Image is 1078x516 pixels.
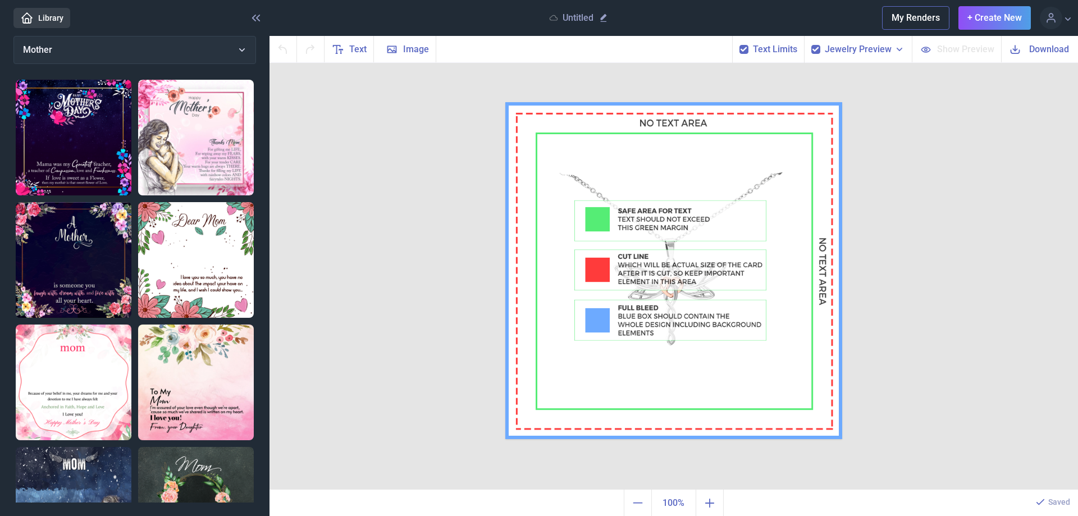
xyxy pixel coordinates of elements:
span: Mother [23,44,52,55]
button: Image [374,36,436,62]
img: Mom - I'm assured of your love [138,325,254,440]
span: Image [403,43,429,56]
button: Redo [297,36,325,62]
button: Actual size [651,490,696,516]
button: Text [325,36,374,62]
p: Untitled [563,12,593,24]
span: 100% [654,492,693,514]
button: Text Limits [753,43,797,56]
button: My Renders [882,6,949,30]
span: Download [1029,43,1069,56]
button: Undo [269,36,297,62]
button: Mother [13,36,256,64]
a: Library [13,8,70,28]
button: Zoom in [696,490,724,516]
img: Dear Mom I love you so much [138,202,254,318]
span: Jewelry Preview [825,43,892,56]
p: Saved [1048,496,1070,508]
img: Mama was my greatest teacher [16,80,131,195]
img: Message Card Mother day [16,325,131,440]
button: Jewelry Preview [825,43,905,56]
button: Download [1001,36,1078,62]
img: limits.png [505,102,842,439]
span: Show Preview [937,43,994,56]
button: + Create New [958,6,1031,30]
span: Text [349,43,367,56]
img: Mother is someone you laugh with [16,202,131,318]
button: Zoom out [624,490,651,516]
button: Show Preview [912,36,1001,62]
img: Thanks mom, for gifting me life [138,80,254,195]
